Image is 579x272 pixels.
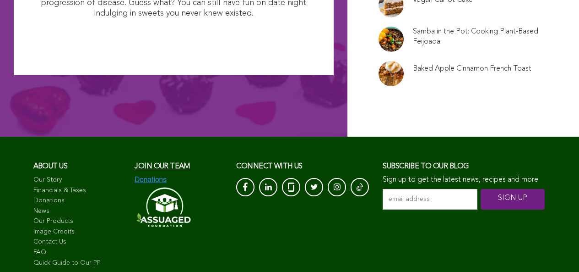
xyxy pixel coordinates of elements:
[33,238,126,247] a: Contact Us
[288,183,294,192] img: glassdoor_White
[383,176,546,184] p: Sign up to get the latest news, recipes and more
[135,184,191,230] img: Assuaged-Foundation-Logo-White
[383,189,477,210] input: email address
[135,176,167,184] img: Donations
[413,27,540,47] a: Samba in the Pot: Cooking Plant-Based Feijoada
[33,228,126,237] a: Image Credits
[33,186,126,195] a: Financials & Taxes
[135,163,189,170] a: Join our team
[481,189,545,210] input: SIGN UP
[84,24,264,57] img: I Want Organic Shopping For Less
[33,259,126,268] a: Quick Guide to Our PP
[357,183,363,192] img: Tik-Tok-Icon
[33,207,126,216] a: News
[533,228,579,272] iframe: Chat Widget
[33,163,68,170] span: About us
[383,160,546,173] h3: Subscribe to our blog
[33,217,126,226] a: Our Products
[33,196,126,205] a: Donations
[33,248,126,257] a: FAQ
[33,176,126,185] a: Our Story
[236,163,303,170] span: CONNECT with us
[413,64,531,74] a: Baked Apple Cinnamon French Toast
